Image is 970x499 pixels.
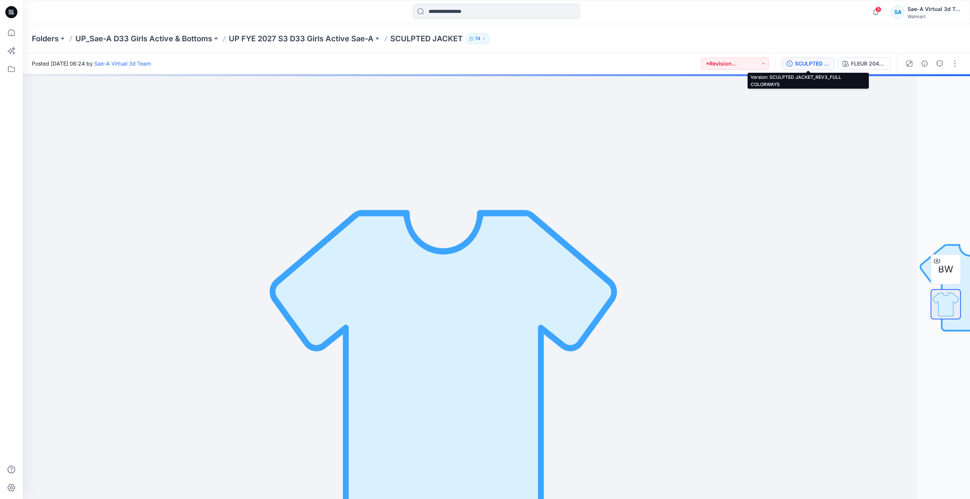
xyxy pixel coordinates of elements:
button: 74 [466,33,490,44]
div: FLEUR 2041817PW [851,59,886,68]
span: 3 [875,6,881,13]
span: BW [938,263,953,276]
button: SCULPTED JACKET_REV3_FULL COLORWAYS [782,58,835,70]
button: FLEUR 2041817PW [838,58,891,70]
div: Walmart [907,14,961,19]
div: Sae-A Virtual 3d Team [907,5,961,14]
span: Posted [DATE] 06:24 by [32,59,151,67]
img: All colorways [931,290,960,319]
a: Sae-A Virtual 3d Team [94,60,151,67]
p: 74 [475,34,480,43]
a: Folders [32,33,59,44]
div: SCULPTED JACKET_REV3_FULL COLORWAYS [795,59,830,68]
a: UP_Sae-A D33 Girls Active & Bottoms [75,33,212,44]
div: SA [891,5,904,19]
a: UP FYE 2027 S3 D33 Girls Active Sae-A [229,33,374,44]
p: SCULPTED JACKET [390,33,463,44]
button: Details [918,58,931,70]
